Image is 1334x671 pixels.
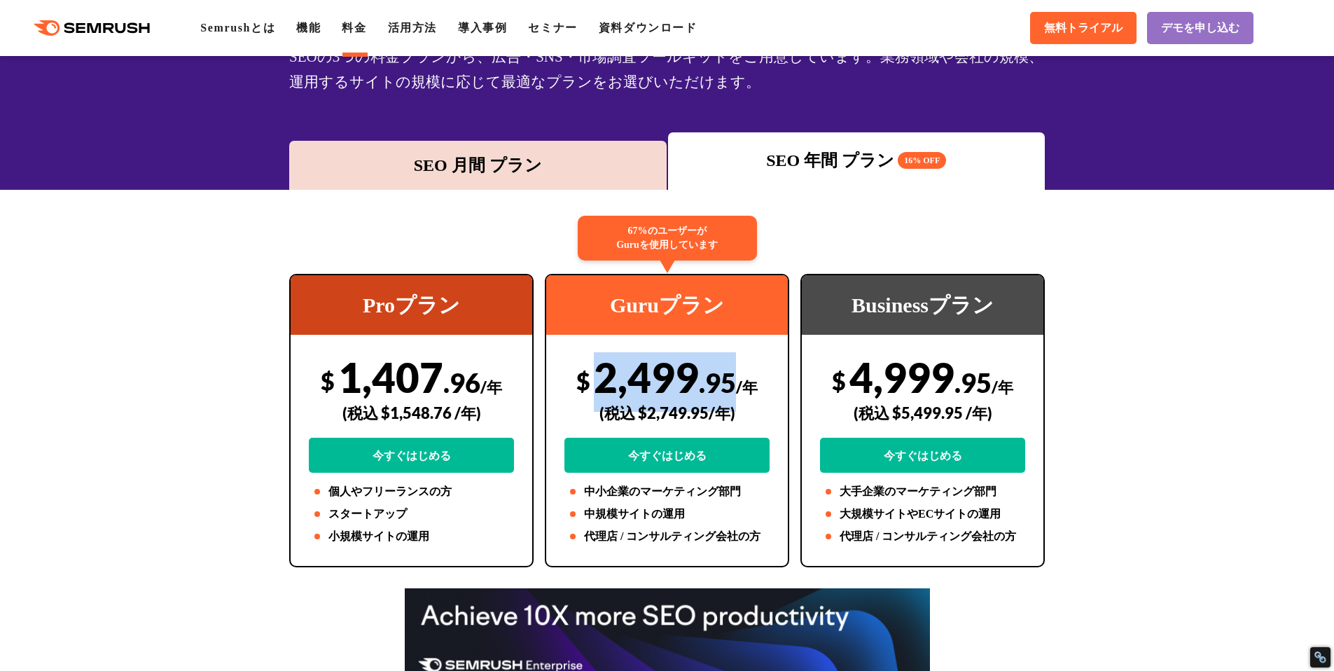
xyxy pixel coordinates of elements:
[528,22,577,34] a: セミナー
[291,275,532,335] div: Proプラン
[1147,12,1253,44] a: デモを申し込む
[675,148,1038,173] div: SEO 年間 プラン
[564,352,770,473] div: 2,499
[599,22,697,34] a: 資料ダウンロード
[1044,21,1123,36] span: 無料トライアル
[820,352,1025,473] div: 4,999
[820,528,1025,545] li: 代理店 / コンサルティング会社の方
[1314,651,1327,664] div: Restore Info Box &#10;&#10;NoFollow Info:&#10; META-Robots NoFollow: &#09;false&#10; META-Robots ...
[480,378,502,396] span: /年
[564,528,770,545] li: 代理店 / コンサルティング会社の方
[564,506,770,523] li: 中規模サイトの運用
[296,153,660,178] div: SEO 月間 プラン
[564,388,770,438] div: (税込 $2,749.95/年)
[832,366,846,395] span: $
[289,44,1045,95] div: SEOの3つの料金プランから、広告・SNS・市場調査ツールキットをご用意しています。業務領域や会社の規模、運用するサイトの規模に応じて最適なプランをお選びいただけます。
[458,22,507,34] a: 導入事例
[1161,21,1239,36] span: デモを申し込む
[564,483,770,500] li: 中小企業のマーケティング部門
[388,22,437,34] a: 活用方法
[699,366,736,399] span: .95
[820,483,1025,500] li: 大手企業のマーケティング部門
[802,275,1043,335] div: Businessプラン
[820,506,1025,523] li: 大規模サイトやECサイトの運用
[820,388,1025,438] div: (税込 $5,499.95 /年)
[578,216,757,261] div: 67%のユーザーが Guruを使用しています
[309,506,514,523] li: スタートアップ
[546,275,788,335] div: Guruプラン
[564,438,770,473] a: 今すぐはじめる
[992,378,1013,396] span: /年
[309,388,514,438] div: (税込 $1,548.76 /年)
[200,22,275,34] a: Semrushとは
[309,483,514,500] li: 個人やフリーランスの方
[296,22,321,34] a: 機能
[1030,12,1137,44] a: 無料トライアル
[820,438,1025,473] a: 今すぐはじめる
[321,366,335,395] span: $
[443,366,480,399] span: .96
[954,366,992,399] span: .95
[309,438,514,473] a: 今すぐはじめる
[309,528,514,545] li: 小規模サイトの運用
[342,22,366,34] a: 料金
[309,352,514,473] div: 1,407
[576,366,590,395] span: $
[898,152,946,169] span: 16% OFF
[736,378,758,396] span: /年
